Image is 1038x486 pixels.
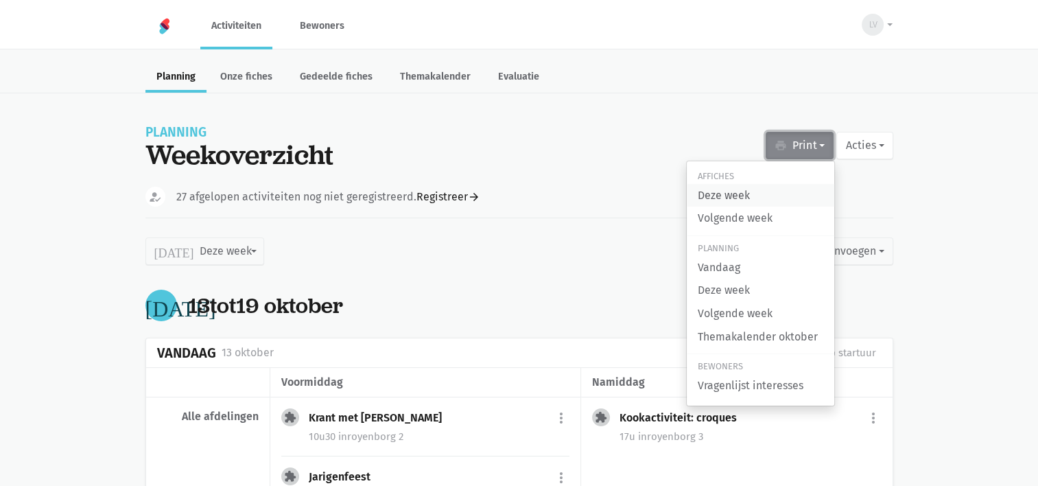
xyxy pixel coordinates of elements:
span: LV [869,18,877,32]
div: Krant met [PERSON_NAME] [309,411,453,425]
i: extension [284,470,296,483]
div: Planning [145,126,333,139]
div: tot [188,293,343,319]
div: Affiches [687,170,834,184]
a: Deze week [687,279,834,302]
a: Planning [145,63,207,93]
a: Onze fiches [209,63,283,93]
button: Invoegen [821,238,893,265]
a: Bewoners [289,3,355,49]
span: 17u [620,430,635,443]
a: Registreer [416,188,480,206]
div: Weekoverzicht [145,139,333,170]
div: voormiddag [281,373,569,391]
div: Jarigenfeest [309,470,381,484]
div: Planning [687,242,834,256]
a: Gedeelde fiches [289,63,384,93]
div: Alle afdelingen [157,410,259,424]
a: Themakalender oktober [687,325,834,349]
i: [DATE] [154,245,194,257]
div: Kookactiviteit: croques [620,411,748,425]
span: 10u30 [309,430,335,443]
a: Evaluatie [487,63,550,93]
a: Volgende week [687,302,834,325]
a: Vandaag [687,256,834,279]
a: Volgende week [687,207,834,230]
div: 13 oktober [222,344,274,362]
i: extension [284,411,296,424]
span: royenborg 3 [638,430,703,443]
a: Themakalender [389,63,482,93]
a: Activiteiten [200,3,272,49]
span: 13 [188,291,210,320]
button: LV [853,9,893,40]
button: Print [766,132,834,159]
span: in [638,430,647,443]
div: Vandaag [157,345,216,361]
i: extension [595,411,607,424]
span: in [338,430,347,443]
div: Print [686,161,835,406]
i: how_to_reg [148,190,162,204]
span: 19 oktober [236,291,343,320]
a: Vragenlijst interesses [687,374,834,397]
i: print [775,139,787,152]
span: royenborg 2 [338,430,403,443]
button: Acties [836,132,893,159]
button: Deze week [145,238,264,265]
div: namiddag [592,373,881,391]
i: arrow_forward [468,191,480,203]
div: 27 afgelopen activiteiten nog niet geregistreerd. [176,188,480,206]
div: Bewoners [687,360,834,374]
a: Deze week [687,184,834,207]
i: [DATE] [145,294,216,316]
img: Home [156,18,173,34]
